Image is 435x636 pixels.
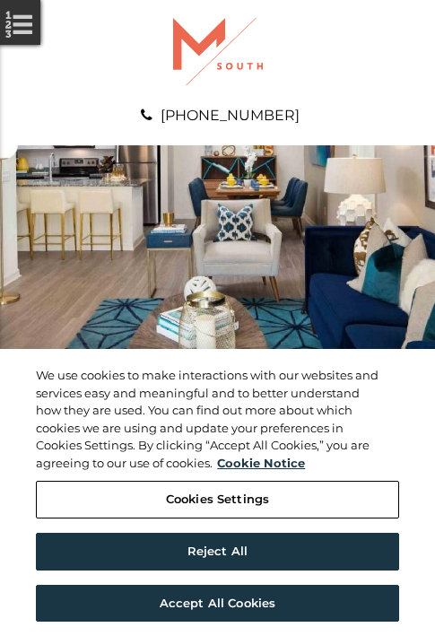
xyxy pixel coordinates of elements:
div: We use cookies to make interactions with our websites and services easy and meaningful and to bet... [36,367,379,472]
a: [PHONE_NUMBER] [161,107,300,124]
a: More information about your privacy [217,456,305,470]
button: Accept All Cookies [36,584,399,622]
button: Cookies Settings [36,481,399,518]
button: Reject All [36,533,399,571]
img: A graphic with a red M and the word SOUTH. [173,18,263,85]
